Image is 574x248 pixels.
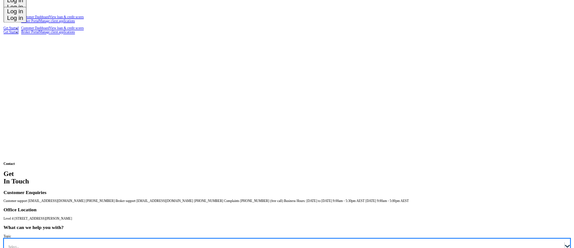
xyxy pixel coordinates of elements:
[21,30,75,34] a: Broker PortalManage client applications
[7,4,23,10] div: Log in
[4,178,10,185] div: In
[7,15,23,22] div: Log in
[39,30,75,34] span: Manage client applications
[4,207,570,212] h2: Office Location
[4,162,570,166] h4: Contact
[11,178,29,185] div: Touch
[4,190,570,195] h2: Customer Enquiries
[4,170,14,178] div: Get
[4,199,570,203] div: Customer support [EMAIL_ADDRESS][DOMAIN_NAME] [PHONE_NUMBER] Broker support [EMAIL_ADDRESS][DOMAI...
[4,234,11,238] label: Topic
[21,30,39,34] span: Broker Portal
[4,7,26,23] button: Log in
[49,26,84,30] span: View loan & credit scores
[21,26,49,30] span: Customer Dashboard
[21,26,84,30] a: Customer DashboardView loan & credit scores
[4,170,570,185] h1: Get In Touch
[7,8,23,15] div: Log in
[4,217,570,221] div: Level 4 [STREET_ADDRESS][PERSON_NAME]
[4,225,570,230] h2: What can we help you with?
